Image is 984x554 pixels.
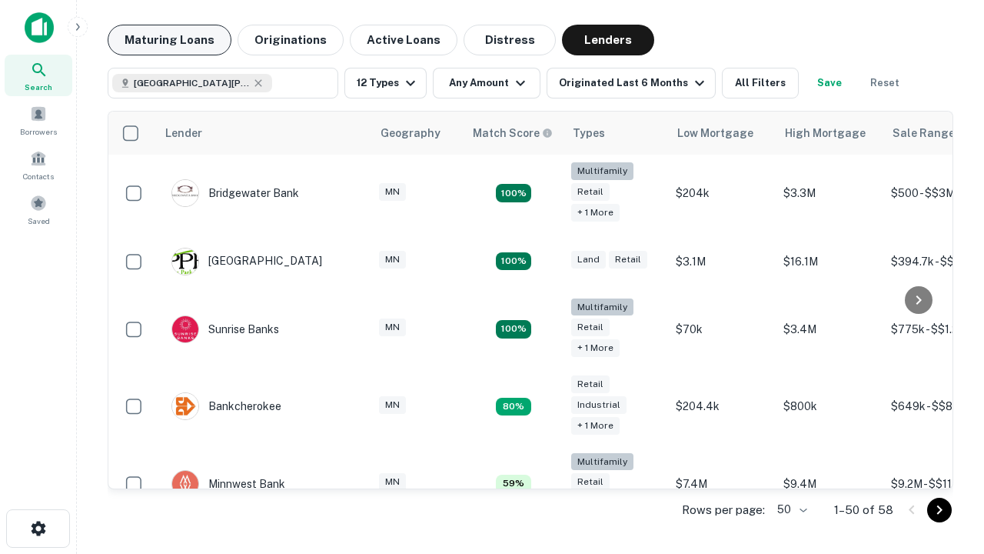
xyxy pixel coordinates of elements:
td: $3.1M [668,232,776,291]
th: Lender [156,112,371,155]
div: Sunrise Banks [171,315,279,343]
button: Distress [464,25,556,55]
span: Saved [28,215,50,227]
div: Matching Properties: 10, hasApolloMatch: undefined [496,252,531,271]
img: picture [172,249,198,275]
button: Lenders [562,25,654,55]
button: Originations [238,25,344,55]
button: Reset [860,68,909,98]
div: Lender [165,124,202,142]
div: + 1 more [571,417,620,435]
button: 12 Types [344,68,427,98]
div: Low Mortgage [677,124,753,142]
div: Bankcherokee [171,392,281,420]
button: Save your search to get updates of matches that match your search criteria. [805,68,854,98]
div: Geography [381,124,440,142]
a: Borrowers [5,99,72,141]
div: Originated Last 6 Months [559,74,709,92]
div: Matching Properties: 6, hasApolloMatch: undefined [496,475,531,493]
div: Retail [571,183,610,201]
th: High Mortgage [776,112,883,155]
span: Search [25,81,52,93]
div: 50 [771,499,809,521]
button: Go to next page [927,498,952,522]
td: $16.1M [776,232,883,291]
div: Capitalize uses an advanced AI algorithm to match your search with the best lender. The match sco... [473,125,553,142]
td: $800k [776,368,883,446]
td: $204.4k [668,368,776,446]
div: Multifamily [571,453,633,471]
div: + 1 more [571,204,620,222]
div: [GEOGRAPHIC_DATA] [171,248,322,275]
div: MN [379,183,406,201]
td: $7.4M [668,446,776,523]
div: Types [573,124,605,142]
div: Retail [571,319,610,336]
div: Retail [571,473,610,491]
div: MN [379,473,406,491]
iframe: Chat Widget [907,382,984,456]
div: Matching Properties: 14, hasApolloMatch: undefined [496,320,531,339]
th: Types [563,112,668,155]
div: Retail [571,375,610,393]
button: Originated Last 6 Months [547,68,716,98]
h6: Match Score [473,125,550,142]
div: Matching Properties: 18, hasApolloMatch: undefined [496,184,531,202]
a: Contacts [5,144,72,185]
div: Industrial [571,396,627,414]
button: Maturing Loans [108,25,231,55]
div: Bridgewater Bank [171,179,299,207]
img: picture [172,471,198,497]
th: Geography [371,112,464,155]
a: Saved [5,189,72,230]
th: Capitalize uses an advanced AI algorithm to match your search with the best lender. The match sco... [464,112,563,155]
div: MN [379,319,406,336]
th: Low Mortgage [668,112,776,155]
button: Active Loans [350,25,457,55]
div: Minnwest Bank [171,470,285,498]
div: Retail [609,251,647,269]
td: $70k [668,291,776,369]
div: High Mortgage [785,124,866,142]
div: MN [379,396,406,414]
td: $3.4M [776,291,883,369]
span: Contacts [23,170,54,182]
img: picture [172,180,198,206]
button: All Filters [722,68,799,98]
div: Sale Range [893,124,955,142]
img: picture [172,316,198,342]
p: Rows per page: [682,501,765,519]
div: Land [571,251,606,269]
td: $3.3M [776,155,883,232]
td: $204k [668,155,776,232]
div: Multifamily [571,299,633,316]
div: Multifamily [571,162,633,180]
button: Any Amount [433,68,540,98]
span: Borrowers [20,125,57,138]
img: picture [172,393,198,419]
div: + 1 more [571,339,620,357]
a: Search [5,55,72,96]
div: Matching Properties: 8, hasApolloMatch: undefined [496,398,531,416]
p: 1–50 of 58 [834,501,893,519]
span: [GEOGRAPHIC_DATA][PERSON_NAME], [GEOGRAPHIC_DATA], [GEOGRAPHIC_DATA] [134,76,249,90]
img: capitalize-icon.png [25,12,54,43]
td: $9.4M [776,446,883,523]
div: MN [379,251,406,269]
